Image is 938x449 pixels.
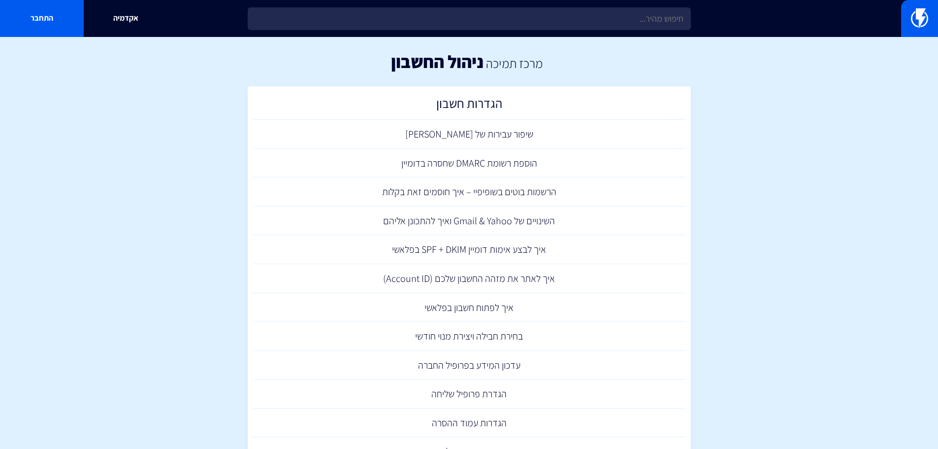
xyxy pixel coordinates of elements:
[253,293,686,322] a: איך לפתוח חשבון בפלאשי
[253,380,686,409] a: הגדרת פרופיל שליחה
[253,149,686,178] a: הוספת רשומת DMARC שחסרה בדומיין
[253,91,686,120] a: הגדרות חשבון
[253,409,686,438] a: הגדרות עמוד ההסרה
[391,52,484,71] h1: ניהול החשבון
[258,96,681,115] h2: הגדרות חשבון
[253,264,686,293] a: איך לאתר את מזהה החשבון שלכם (Account ID)
[253,351,686,380] a: עדכון המידע בפרופיל החברה
[253,322,686,351] a: בחירת חבילה ויצירת מנוי חודשי
[253,235,686,264] a: איך לבצע אימות דומיין SPF + DKIM בפלאשי
[248,7,691,30] input: חיפוש מהיר...
[486,55,543,71] a: מרכז תמיכה
[253,177,686,207] a: הרשמות בוטים בשופיפיי – איך חוסמים זאת בקלות
[253,120,686,149] a: שיפור עבירות של [PERSON_NAME]
[253,207,686,236] a: השינויים של Gmail & Yahoo ואיך להתכונן אליהם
